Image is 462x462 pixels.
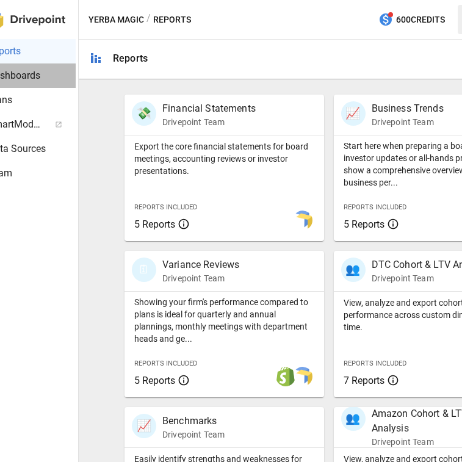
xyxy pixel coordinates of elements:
[344,359,406,367] span: Reports Included
[396,12,445,27] span: 600 Credits
[134,296,314,345] p: Showing your firm's performance compared to plans is ideal for quarterly and annual plannings, mo...
[374,9,450,31] button: 600Credits
[146,12,151,27] div: /
[132,414,156,438] div: 📈
[341,406,366,431] div: 👥
[344,375,384,386] span: 7 Reports
[162,258,239,272] p: Variance Reviews
[162,101,256,116] p: Financial Statements
[134,218,175,230] span: 5 Reports
[293,367,312,386] img: smart model
[134,375,175,386] span: 5 Reports
[132,258,156,282] div: 🗓
[134,203,197,211] span: Reports Included
[162,272,239,284] p: Drivepoint Team
[113,52,148,64] div: Reports
[162,414,225,428] p: Benchmarks
[132,101,156,126] div: 💸
[276,367,295,386] img: shopify
[372,101,444,116] p: Business Trends
[344,203,406,211] span: Reports Included
[88,12,144,27] button: Yerba Magic
[162,116,256,128] p: Drivepoint Team
[372,116,444,128] p: Drivepoint Team
[293,211,312,230] img: smart model
[134,359,197,367] span: Reports Included
[162,428,225,441] p: Drivepoint Team
[341,258,366,282] div: 👥
[344,218,384,230] span: 5 Reports
[41,115,49,131] span: ™
[134,140,314,177] p: Export the core financial statements for board meetings, accounting reviews or investor presentat...
[341,101,366,126] div: 📈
